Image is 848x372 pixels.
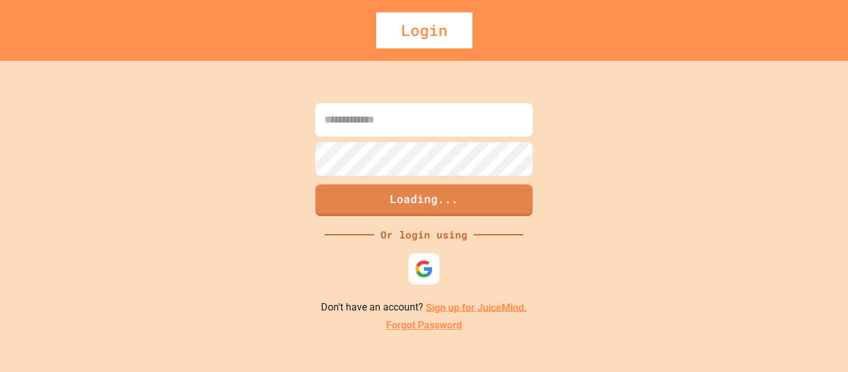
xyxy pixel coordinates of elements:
[374,227,474,242] div: Or login using
[376,12,472,48] div: Login
[386,318,462,333] a: Forgot Password
[415,260,433,278] img: google-icon.svg
[315,184,533,216] button: Loading...
[426,301,527,313] a: Sign up for JuiceMind.
[321,300,527,315] p: Don't have an account?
